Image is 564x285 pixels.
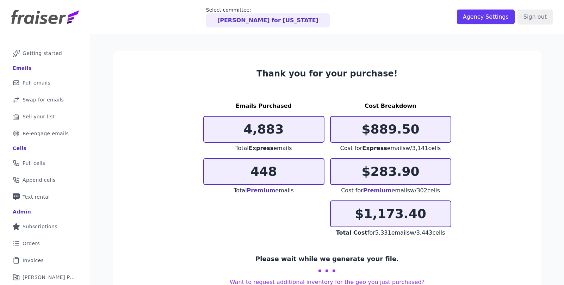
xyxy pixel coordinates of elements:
span: for 5,331 emails w/ 3,443 cells [336,229,445,236]
span: Subscriptions [23,223,57,230]
a: Getting started [6,45,84,61]
span: Cost for emails w/ 302 cells [341,187,440,194]
span: Express [249,145,274,151]
a: Pull cells [6,155,84,171]
a: Sell your list [6,109,84,124]
span: Pull cells [23,160,45,167]
span: Total emails [235,145,292,151]
p: Select committee: [206,6,330,13]
span: Append cells [23,176,56,184]
span: Premium [363,187,392,194]
p: $283.90 [331,165,451,179]
a: Pull emails [6,75,84,91]
div: Cells [13,145,26,152]
span: Pull emails [23,79,50,86]
span: Swap for emails [23,96,64,103]
span: Re-engage emails [23,130,69,137]
h3: Emails Purchased [203,102,324,110]
span: Orders [23,240,40,247]
span: Total Cost [336,229,367,236]
span: Cost for emails w/ 3,141 cells [340,145,441,151]
p: $1,173.40 [331,207,451,221]
a: Append cells [6,172,84,188]
p: [PERSON_NAME] for [US_STATE] [217,16,318,25]
span: Getting started [23,50,62,57]
a: Select committee: [PERSON_NAME] for [US_STATE] [206,6,330,27]
span: Total emails [234,187,294,194]
h3: Cost Breakdown [330,102,451,110]
a: Text rental [6,189,84,205]
a: Swap for emails [6,92,84,107]
input: Agency Settings [457,10,515,24]
p: Please wait while we generate your file. [255,254,399,264]
a: Orders [6,236,84,251]
div: Emails [13,64,32,72]
span: Invoices [23,257,44,264]
p: 448 [204,165,324,179]
span: Sell your list [23,113,55,120]
span: Premium [247,187,275,194]
a: Re-engage emails [6,126,84,141]
span: [PERSON_NAME] Performance [23,274,76,281]
div: Admin [13,208,31,215]
p: 4,883 [204,122,324,136]
a: Subscriptions [6,219,84,234]
span: Text rental [23,193,50,200]
p: $889.50 [331,122,451,136]
a: [PERSON_NAME] Performance [6,269,84,285]
h3: Thank you for your purchase! [203,68,451,79]
span: Express [362,145,387,151]
img: Fraiser Logo [11,10,79,24]
a: Invoices [6,253,84,268]
input: Sign out [517,10,553,24]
